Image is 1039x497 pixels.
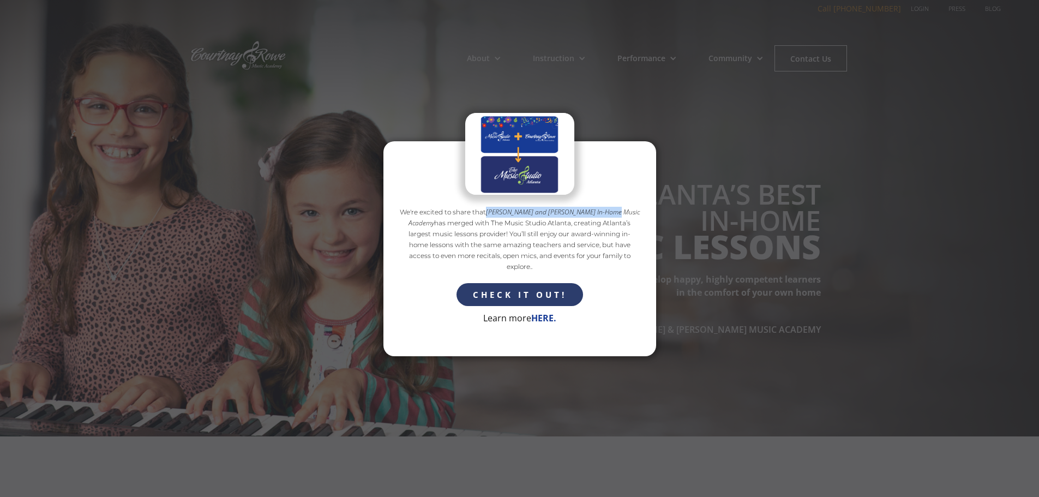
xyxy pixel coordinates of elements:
p: Learn more [483,312,556,325]
a: HERE. [531,312,556,324]
a: CHECK IT OUT! [457,283,583,306]
p: We're excited to share that has merged with The Music Studio Atlanta, creating Atlanta’s largest ... [400,207,640,272]
em: [PERSON_NAME] and [PERSON_NAME] In-Home Music Academy [409,207,640,227]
